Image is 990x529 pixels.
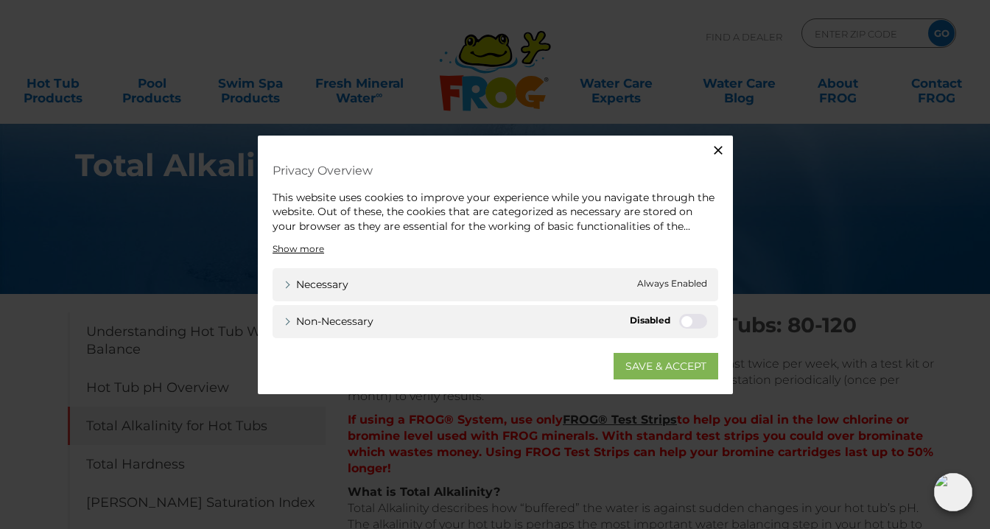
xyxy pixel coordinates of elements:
a: Necessary [284,277,348,292]
a: Non-necessary [284,314,373,329]
h4: Privacy Overview [273,157,718,183]
span: Always Enabled [637,277,707,292]
div: This website uses cookies to improve your experience while you navigate through the website. Out ... [273,190,718,234]
a: SAVE & ACCEPT [614,353,718,379]
img: openIcon [934,473,972,511]
a: Show more [273,242,324,256]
